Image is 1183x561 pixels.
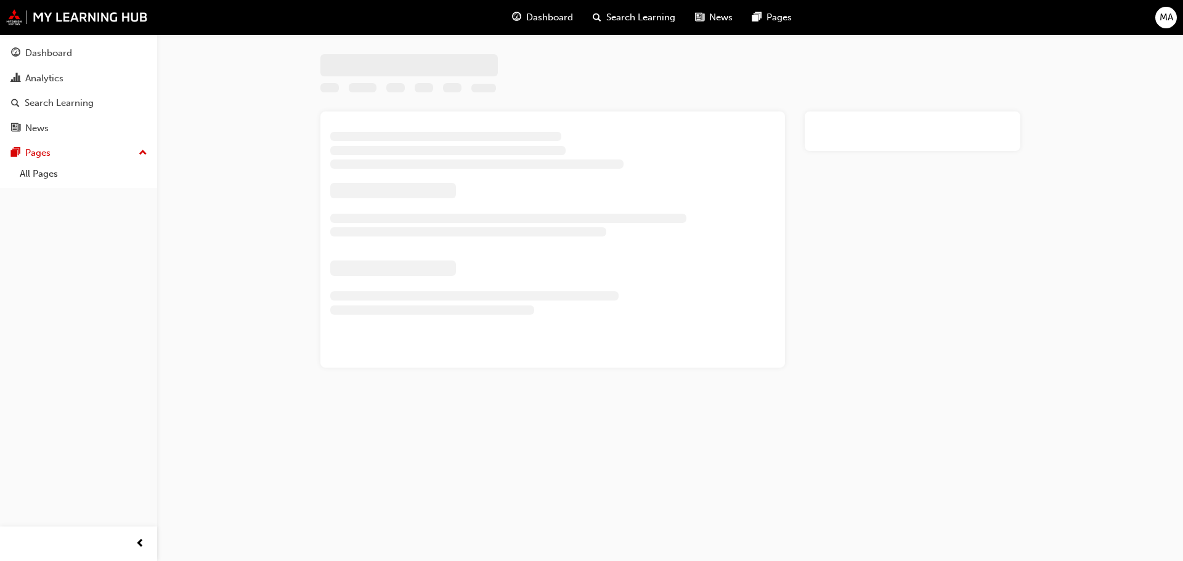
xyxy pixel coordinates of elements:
[1160,10,1173,25] span: MA
[593,10,601,25] span: search-icon
[583,5,685,30] a: search-iconSearch Learning
[742,5,802,30] a: pages-iconPages
[11,148,20,159] span: pages-icon
[11,123,20,134] span: news-icon
[471,84,497,95] span: Learning resource code
[5,117,152,140] a: News
[11,48,20,59] span: guage-icon
[752,10,762,25] span: pages-icon
[15,164,152,184] a: All Pages
[5,142,152,164] button: Pages
[502,5,583,30] a: guage-iconDashboard
[11,98,20,109] span: search-icon
[6,9,148,25] img: mmal
[709,10,733,25] span: News
[512,10,521,25] span: guage-icon
[5,67,152,90] a: Analytics
[685,5,742,30] a: news-iconNews
[5,42,152,65] a: Dashboard
[25,96,94,110] div: Search Learning
[11,73,20,84] span: chart-icon
[25,146,51,160] div: Pages
[1155,7,1177,28] button: MA
[606,10,675,25] span: Search Learning
[25,46,72,60] div: Dashboard
[5,92,152,115] a: Search Learning
[526,10,573,25] span: Dashboard
[136,536,145,552] span: prev-icon
[766,10,792,25] span: Pages
[5,39,152,142] button: DashboardAnalyticsSearch LearningNews
[25,71,63,86] div: Analytics
[25,121,49,135] div: News
[695,10,704,25] span: news-icon
[139,145,147,161] span: up-icon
